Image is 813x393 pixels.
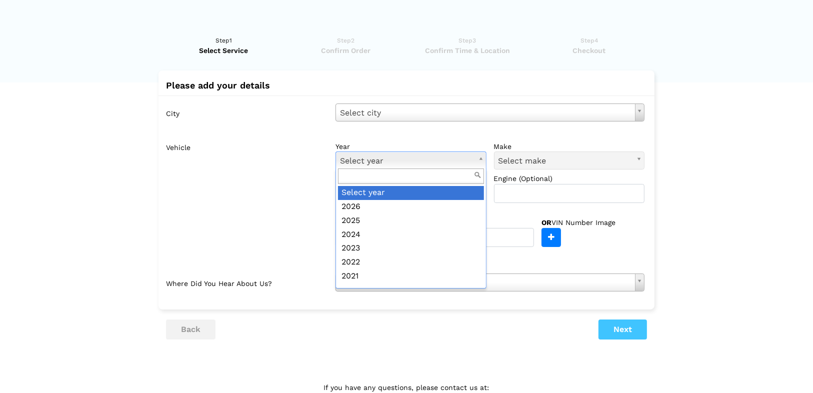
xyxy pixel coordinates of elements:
div: Select year [338,186,484,200]
div: 2026 [338,200,484,214]
div: 2024 [338,228,484,242]
div: 2021 [338,269,484,283]
div: 2020 [338,283,484,297]
div: 2025 [338,214,484,228]
div: 2023 [338,241,484,255]
div: 2022 [338,255,484,269]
